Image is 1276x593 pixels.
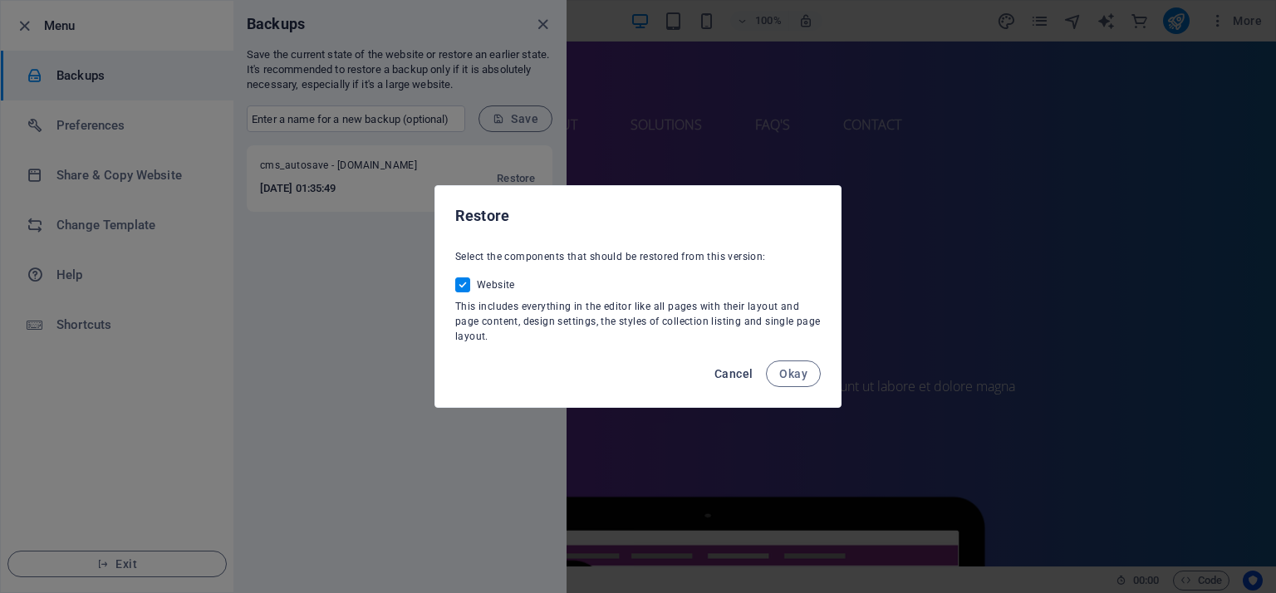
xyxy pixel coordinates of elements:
button: Cancel [708,360,759,387]
button: Okay [766,360,821,387]
span: Okay [779,367,807,380]
h2: Restore [455,206,821,226]
span: This includes everything in the editor like all pages with their layout and page content, design ... [455,301,821,342]
span: Website [477,278,515,292]
span: Select the components that should be restored from this version: [455,251,766,262]
span: Cancel [714,367,753,380]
